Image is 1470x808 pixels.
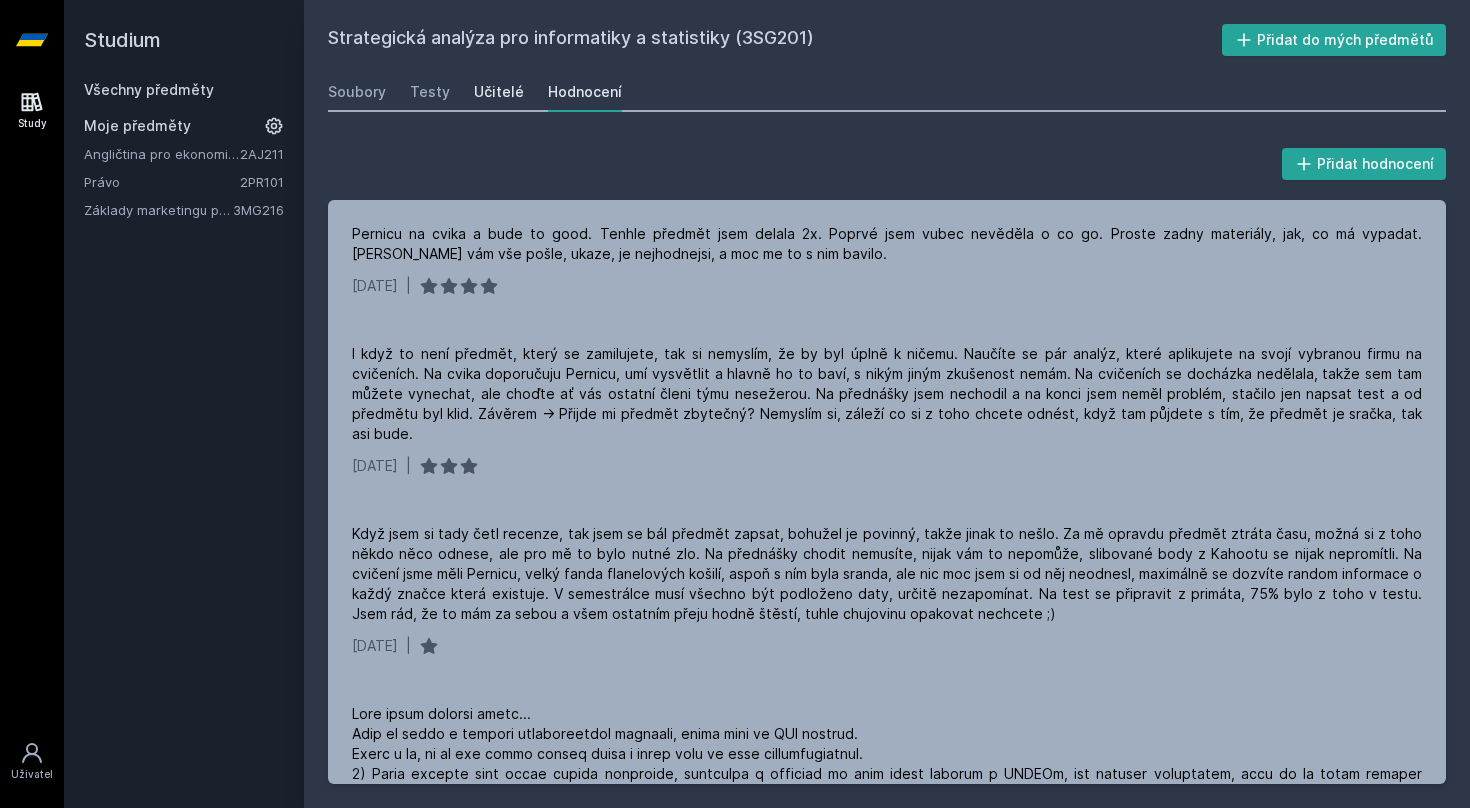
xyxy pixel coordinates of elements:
div: Učitelé [474,82,524,102]
a: Učitelé [474,72,524,112]
h2: Strategická analýza pro informatiky a statistiky (3SG201) [328,24,1222,56]
div: [DATE] [352,636,398,656]
a: Hodnocení [548,72,622,112]
a: Všechny předměty [84,81,214,98]
a: 2AJ211 [240,146,284,162]
div: [DATE] [352,456,398,476]
div: Soubory [328,82,386,102]
div: Study [18,116,47,131]
a: Uživatel [4,731,60,792]
button: Přidat do mých předmětů [1222,24,1447,56]
a: 3MG216 [233,202,284,218]
a: Angličtina pro ekonomická studia 1 (B2/C1) [84,144,240,164]
div: Když jsem si tady četl recenze, tak jsem se bál předmět zapsat, bohužel je povinný, takže jinak t... [352,524,1422,624]
button: Přidat hodnocení [1282,148,1447,180]
div: Pernicu na cvika a bude to good. Tenhle předmět jsem delala 2x. Poprvé jsem vubec nevěděla o co g... [352,224,1422,264]
span: Moje předměty [84,116,191,136]
a: Testy [410,72,450,112]
a: 2PR101 [240,174,284,190]
div: | [406,456,411,476]
a: Soubory [328,72,386,112]
div: | [406,636,411,656]
div: Hodnocení [548,82,622,102]
div: | [406,276,411,296]
a: Právo [84,172,240,192]
a: Study [4,80,60,141]
div: Testy [410,82,450,102]
a: Základy marketingu pro informatiky a statistiky [84,200,233,220]
div: [DATE] [352,276,398,296]
div: I když to není předmět, který se zamilujete, tak si nemyslím, že by byl úplně k ničemu. Naučíte s... [352,344,1422,444]
div: Uživatel [11,767,53,782]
